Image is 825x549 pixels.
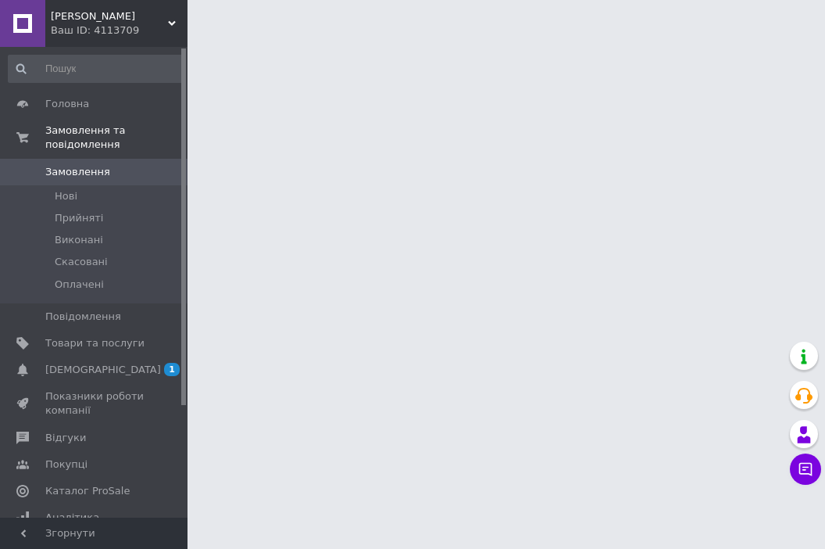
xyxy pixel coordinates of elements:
[55,189,77,203] span: Нові
[790,454,821,485] button: Чат з покупцем
[45,363,161,377] span: [DEMOGRAPHIC_DATA]
[45,389,145,418] span: Показники роботи компанії
[45,431,86,445] span: Відгуки
[51,23,187,38] div: Ваш ID: 4113709
[55,255,108,269] span: Скасовані
[45,457,87,472] span: Покупці
[51,9,168,23] span: Adler
[45,511,99,525] span: Аналітика
[45,484,130,498] span: Каталог ProSale
[55,233,103,247] span: Виконані
[45,124,187,152] span: Замовлення та повідомлення
[55,278,104,292] span: Оплачені
[45,310,121,324] span: Повідомлення
[45,336,145,350] span: Товари та послуги
[8,55,184,83] input: Пошук
[45,97,89,111] span: Головна
[164,363,180,376] span: 1
[55,211,103,225] span: Прийняті
[45,165,110,179] span: Замовлення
